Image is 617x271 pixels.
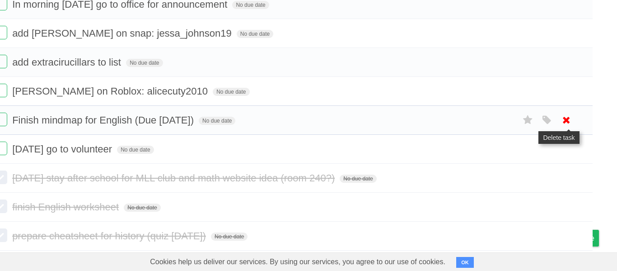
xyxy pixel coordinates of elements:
span: add extracirucillars to list [12,57,123,68]
span: [PERSON_NAME] on Roblox: alicecuty2010 [12,86,210,97]
span: finish English worksheet [12,201,121,213]
button: OK [456,257,474,268]
span: No due date [237,30,273,38]
span: No due date [232,1,269,9]
label: Star task [519,113,537,128]
span: Cookies help us deliver our services. By using our services, you agree to our use of cookies. [141,253,454,271]
span: No due date [340,175,376,183]
span: No due date [213,88,249,96]
span: prepare cheatsheet for history (quiz [DATE]) [12,230,208,242]
span: Finish mindmap for English (Due [DATE]) [12,114,196,126]
span: No due date [126,59,163,67]
span: add [PERSON_NAME] on snap: jessa_johnson19 [12,28,234,39]
span: No due date [199,117,235,125]
span: [DATE] go to volunteer [12,143,114,155]
span: No due date [117,146,154,154]
span: [DATE] stay after school for MLL club and math website idea (room 240?) [12,172,337,184]
span: No due date [211,233,248,241]
span: No due date [124,204,160,212]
